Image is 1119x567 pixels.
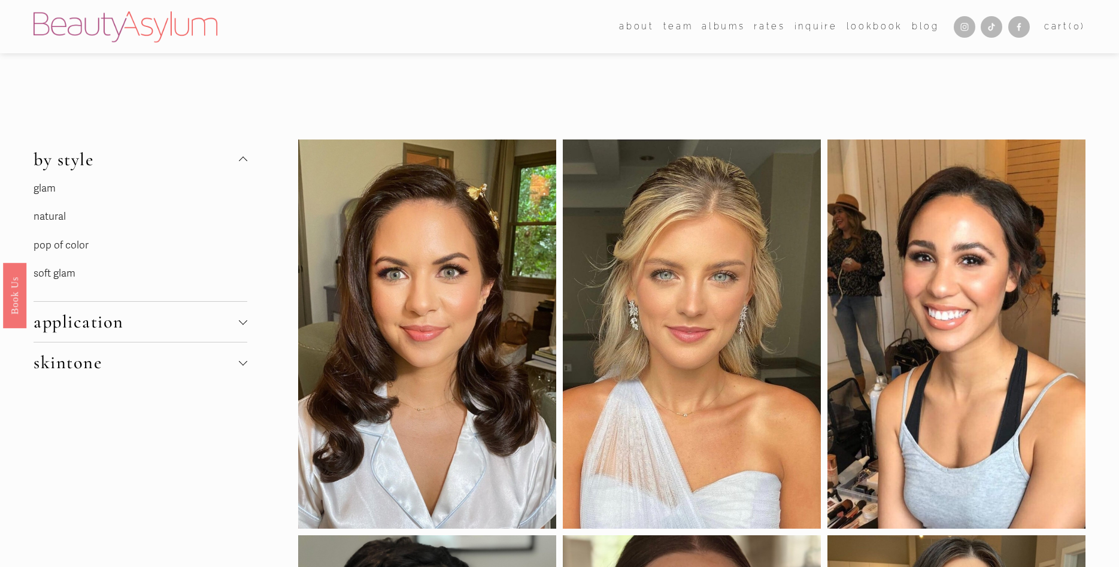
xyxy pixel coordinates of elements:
[34,140,247,180] button: by style
[34,180,247,301] div: by style
[619,18,654,36] a: folder dropdown
[34,302,247,342] button: application
[847,18,903,36] a: Lookbook
[1069,21,1085,31] span: ( )
[663,19,693,35] span: team
[794,18,838,36] a: Inquire
[1044,19,1085,35] a: 0 items in cart
[702,18,745,36] a: albums
[981,16,1002,38] a: TikTok
[754,18,785,36] a: Rates
[34,11,217,43] img: Beauty Asylum | Bridal Hair &amp; Makeup Charlotte &amp; Atlanta
[3,262,26,328] a: Book Us
[34,311,239,333] span: application
[34,210,66,223] a: natural
[912,18,939,36] a: Blog
[954,16,975,38] a: Instagram
[34,267,75,280] a: soft glam
[619,19,654,35] span: about
[34,351,239,374] span: skintone
[34,182,56,195] a: glam
[663,18,693,36] a: folder dropdown
[1073,21,1081,31] span: 0
[1008,16,1030,38] a: Facebook
[34,342,247,383] button: skintone
[34,148,239,171] span: by style
[34,239,89,251] a: pop of color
